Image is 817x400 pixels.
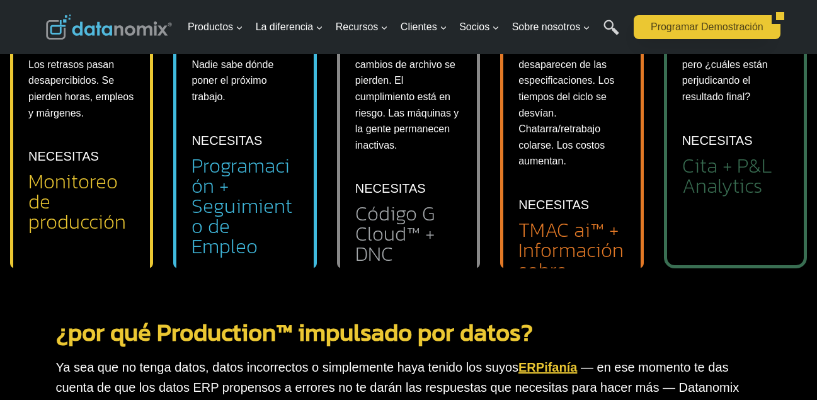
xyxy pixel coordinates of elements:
[682,156,789,196] h2: Cita + P&L Analytics
[191,156,298,256] h2: Programación + Seguimiento de Empleo
[355,25,462,154] p: Las revisiones desaparecen. Los cambios de archivo se pierden. El cumplimiento está en riesgo. La...
[28,171,135,232] h2: Monitoreo de producción
[191,25,298,105] p: Los trabajos llegan tarde. OTD sufre. Nadie sabe dónde poner el próximo trabajo.
[191,130,262,151] p: NECESITAS
[171,281,212,290] a: Privacy Policy
[682,130,753,151] p: NECESITAS
[56,314,533,350] a: ¿por qué Production™ impulsado por datos?
[401,19,447,35] span: Clientes
[518,220,625,321] h2: TMAC ai™ + Información sobre herramientas
[183,7,627,48] nav: Primary Navigation
[512,19,591,35] span: Sobre nosotros
[141,281,160,290] a: Terms
[283,156,332,167] span: State/Region
[518,195,589,215] p: NECESITAS
[283,52,340,64] span: Phone number
[355,203,462,264] h2: Código G Cloud™ + DNC
[188,19,243,35] span: Productos
[634,15,772,39] a: Programar demostración
[283,1,324,12] span: Last Name
[336,19,389,35] span: Recursos
[518,360,577,374] a: ERPifanía
[459,19,500,35] span: Socios
[28,25,135,122] p: El tiempo de inactividad llega sigilosamente. Los retrasos pasan desapercibidos. Se pierden horas...
[518,25,625,169] p: Las herramientas se agotan. Los cortes desaparecen de las especificaciones. Los tiempos del ciclo...
[682,25,789,105] p: Algunos empleos ganan, otros pierden, pero ¿cuáles están perjudicando el resultado final?
[603,20,619,48] a: Buscar
[355,178,426,198] p: NECESITAS
[46,14,172,40] img: Datanomix
[28,146,99,166] p: NECESITAS
[256,19,324,35] span: La diferencia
